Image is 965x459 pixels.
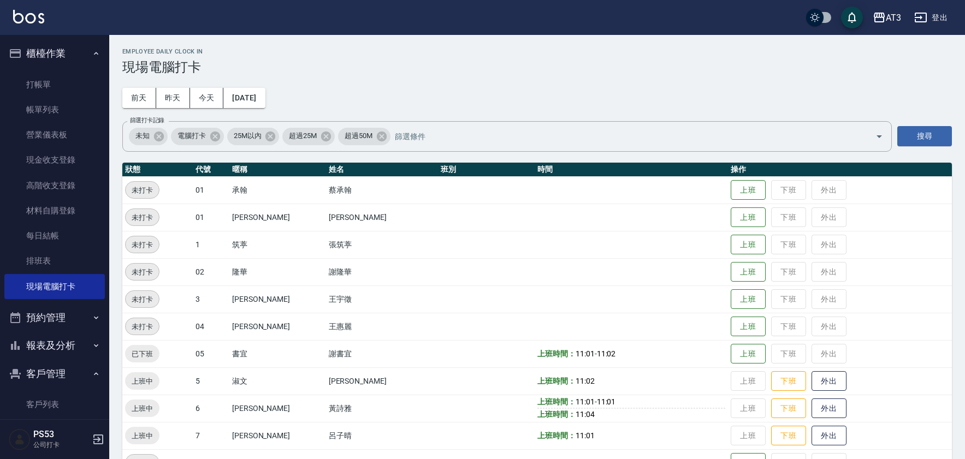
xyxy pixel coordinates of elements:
[731,180,766,200] button: 上班
[122,59,952,75] h3: 現場電腦打卡
[576,431,595,440] span: 11:01
[326,231,439,258] td: 張筑葶
[897,126,952,146] button: 搜尋
[126,184,159,196] span: 未打卡
[4,122,105,147] a: 營業儀表板
[597,397,616,406] span: 11:01
[326,285,439,313] td: 王宇徵
[4,418,105,443] a: 卡券管理
[229,163,326,177] th: 暱稱
[576,410,595,419] span: 11:04
[229,367,326,395] td: 淑文
[282,128,335,145] div: 超過25M
[122,88,156,108] button: 前天
[731,262,766,282] button: 上班
[731,344,766,364] button: 上班
[4,331,105,360] button: 報表及分析
[868,7,905,29] button: AT3
[4,39,105,68] button: 櫃檯作業
[193,422,229,449] td: 7
[731,289,766,309] button: 上班
[886,11,901,25] div: AT3
[171,130,212,141] span: 電腦打卡
[4,147,105,172] a: 現金收支登錄
[438,163,535,177] th: 班別
[229,422,326,449] td: [PERSON_NAME]
[193,258,229,285] td: 02
[193,176,229,204] td: 01
[227,130,268,141] span: 25M以內
[125,348,159,360] span: 已下班
[193,231,229,258] td: 1
[229,313,326,340] td: [PERSON_NAME]
[9,428,31,450] img: Person
[4,72,105,97] a: 打帳單
[126,321,159,332] span: 未打卡
[338,128,390,145] div: 超過50M
[812,426,846,446] button: 外出
[812,398,846,419] button: 外出
[731,207,766,228] button: 上班
[229,340,326,367] td: 書宜
[125,430,159,442] span: 上班中
[4,97,105,122] a: 帳單列表
[4,248,105,273] a: 排班表
[193,285,229,313] td: 3
[229,176,326,204] td: 承翰
[125,375,159,387] span: 上班中
[535,340,728,367] td: -
[130,116,164,124] label: 篩選打卡記錄
[4,173,105,198] a: 高階收支登錄
[576,397,595,406] span: 11:01
[193,204,229,231] td: 01
[126,266,159,278] span: 未打卡
[326,258,439,285] td: 謝隆華
[4,303,105,332] button: 預約管理
[223,88,265,108] button: [DATE]
[326,422,439,449] td: 呂子晴
[229,258,326,285] td: 隆華
[122,163,193,177] th: 狀態
[910,8,952,28] button: 登出
[871,128,888,145] button: Open
[13,10,44,23] img: Logo
[193,313,229,340] td: 04
[229,395,326,422] td: [PERSON_NAME]
[193,367,229,395] td: 5
[193,163,229,177] th: 代號
[126,294,159,305] span: 未打卡
[535,395,728,422] td: -
[4,223,105,248] a: 每日結帳
[282,130,323,141] span: 超過25M
[326,367,439,395] td: [PERSON_NAME]
[392,127,856,146] input: 篩選條件
[33,429,89,440] h5: PS53
[537,377,576,385] b: 上班時間：
[326,163,439,177] th: 姓名
[129,128,168,145] div: 未知
[190,88,224,108] button: 今天
[193,340,229,367] td: 05
[326,395,439,422] td: 黃詩雅
[728,163,952,177] th: 操作
[771,398,806,419] button: 下班
[537,410,576,419] b: 上班時間：
[126,239,159,251] span: 未打卡
[171,128,224,145] div: 電腦打卡
[576,377,595,385] span: 11:02
[33,440,89,450] p: 公司打卡
[576,349,595,358] span: 11:01
[227,128,280,145] div: 25M以內
[4,360,105,388] button: 客戶管理
[326,313,439,340] td: 王惠麗
[812,371,846,391] button: 外出
[326,340,439,367] td: 謝書宜
[229,285,326,313] td: [PERSON_NAME]
[731,235,766,255] button: 上班
[597,349,616,358] span: 11:02
[338,130,379,141] span: 超過50M
[129,130,156,141] span: 未知
[841,7,863,28] button: save
[326,176,439,204] td: 蔡承翰
[125,403,159,414] span: 上班中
